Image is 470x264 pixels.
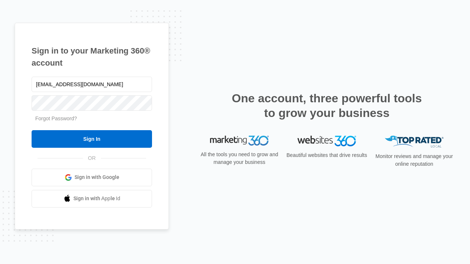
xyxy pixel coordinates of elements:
[297,136,356,146] img: Websites 360
[373,153,455,168] p: Monitor reviews and manage your online reputation
[32,77,152,92] input: Email
[75,173,119,181] span: Sign in with Google
[32,45,152,69] h1: Sign in to your Marketing 360® account
[198,151,281,166] p: All the tools you need to grow and manage your business
[32,190,152,208] a: Sign in with Apple Id
[229,91,424,120] h2: One account, three powerful tools to grow your business
[73,195,120,202] span: Sign in with Apple Id
[83,154,101,162] span: OR
[385,136,444,148] img: Top Rated Local
[210,136,269,146] img: Marketing 360
[32,169,152,186] a: Sign in with Google
[35,115,77,121] a: Forgot Password?
[286,151,368,159] p: Beautiful websites that drive results
[32,130,152,148] input: Sign In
